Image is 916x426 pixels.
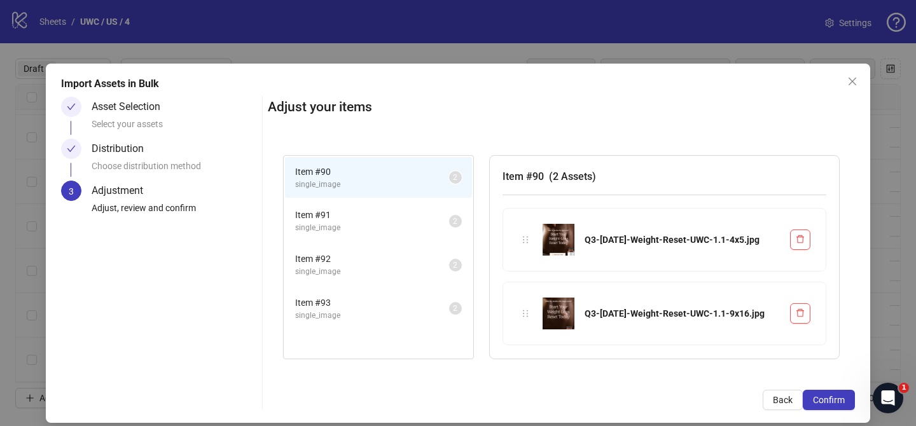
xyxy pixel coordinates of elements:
[763,390,803,410] button: Back
[549,170,596,182] span: ( 2 Assets )
[518,306,532,320] div: holder
[543,298,574,329] img: Q3-08-AUG-2025-Weight-Reset-UWC-1.1-9x16.jpg
[295,310,449,322] span: single_image
[92,139,154,159] div: Distribution
[453,304,457,313] span: 2
[518,233,532,247] div: holder
[503,168,826,184] h3: Item # 90
[92,201,257,223] div: Adjust, review and confirm
[873,383,903,413] iframe: Intercom live chat
[813,395,845,405] span: Confirm
[842,71,863,92] button: Close
[449,171,462,184] sup: 2
[847,76,857,86] span: close
[773,395,793,405] span: Back
[453,217,457,226] span: 2
[796,235,805,244] span: delete
[453,261,457,270] span: 2
[803,390,855,410] button: Confirm
[69,186,74,196] span: 3
[295,252,449,266] span: Item # 92
[295,266,449,278] span: single_image
[453,173,457,182] span: 2
[92,181,153,201] div: Adjustment
[521,235,530,244] span: holder
[92,159,257,181] div: Choose distribution method
[92,117,257,139] div: Select your assets
[543,224,574,256] img: Q3-08-AUG-2025-Weight-Reset-UWC-1.1-4x5.jpg
[295,208,449,222] span: Item # 91
[295,222,449,234] span: single_image
[790,303,810,324] button: Delete
[92,97,170,117] div: Asset Selection
[585,306,780,320] div: Q3-[DATE]-Weight-Reset-UWC-1.1-9x16.jpg
[268,97,855,118] h2: Adjust your items
[790,230,810,250] button: Delete
[295,179,449,191] span: single_image
[67,144,76,153] span: check
[585,233,780,247] div: Q3-[DATE]-Weight-Reset-UWC-1.1-4x5.jpg
[61,76,855,92] div: Import Assets in Bulk
[449,259,462,271] sup: 2
[295,296,449,310] span: Item # 93
[521,309,530,318] span: holder
[67,102,76,111] span: check
[449,215,462,228] sup: 2
[295,165,449,179] span: Item # 90
[899,383,909,393] span: 1
[449,302,462,315] sup: 2
[796,308,805,317] span: delete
